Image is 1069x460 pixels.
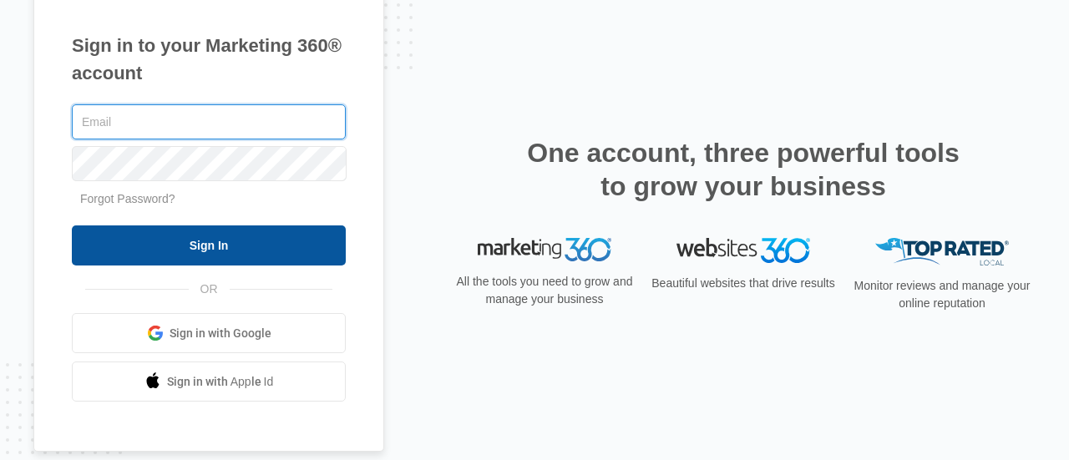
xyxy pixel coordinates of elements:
[451,273,638,308] p: All the tools you need to grow and manage your business
[849,277,1036,312] p: Monitor reviews and manage your online reputation
[189,281,230,298] span: OR
[167,373,274,391] span: Sign in with Apple Id
[72,361,346,402] a: Sign in with Apple Id
[72,32,346,87] h1: Sign in to your Marketing 360® account
[72,225,346,265] input: Sign In
[80,192,175,205] a: Forgot Password?
[170,325,271,342] span: Sign in with Google
[478,238,611,261] img: Marketing 360
[875,238,1009,265] img: Top Rated Local
[522,136,965,203] h2: One account, three powerful tools to grow your business
[72,104,346,139] input: Email
[650,275,837,292] p: Beautiful websites that drive results
[72,313,346,353] a: Sign in with Google
[676,238,810,262] img: Websites 360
